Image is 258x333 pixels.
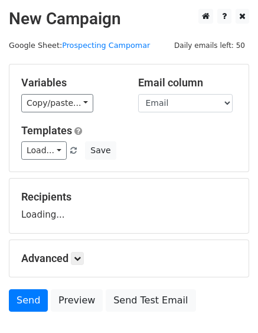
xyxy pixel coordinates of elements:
[9,41,150,50] small: Google Sheet:
[106,289,195,312] a: Send Test Email
[62,41,150,50] a: Prospecting Campomar
[85,141,116,160] button: Save
[21,252,237,265] h5: Advanced
[21,190,237,221] div: Loading...
[21,94,93,112] a: Copy/paste...
[51,289,103,312] a: Preview
[9,289,48,312] a: Send
[170,39,249,52] span: Daily emails left: 50
[138,76,237,89] h5: Email column
[9,9,249,29] h2: New Campaign
[21,141,67,160] a: Load...
[21,190,237,203] h5: Recipients
[21,76,120,89] h5: Variables
[170,41,249,50] a: Daily emails left: 50
[21,124,72,137] a: Templates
